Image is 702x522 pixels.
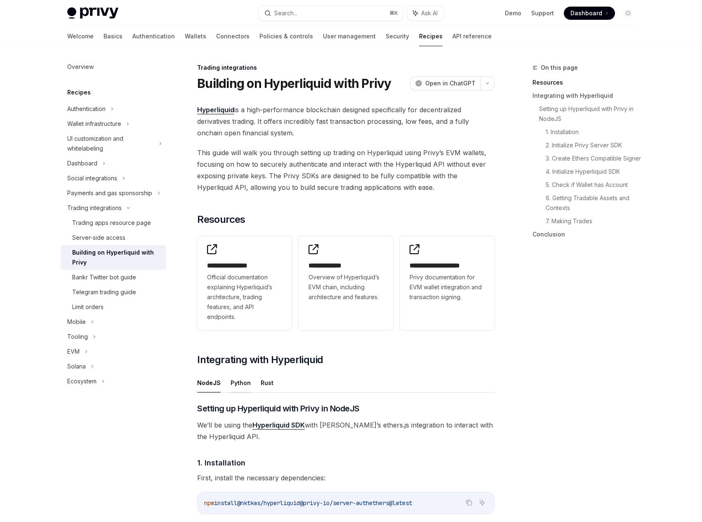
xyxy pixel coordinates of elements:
[72,272,136,282] div: Bankr Twitter bot guide
[67,376,97,386] div: Ecosystem
[452,26,492,46] a: API reference
[197,147,495,193] span: This guide will walk you through setting up trading on Hyperliquid using Privy’s EVM wallets, foc...
[204,499,214,507] span: npm
[531,9,554,17] a: Support
[132,26,175,46] a: Authentication
[532,76,641,89] a: Resources
[72,248,161,267] div: Building on Hyperliquid with Privy
[546,178,641,191] a: 5. Check if Wallet has Account
[197,373,221,392] button: NodeJS
[67,361,86,371] div: Solana
[197,106,234,114] a: Hyperliquid
[400,236,495,330] a: **** **** **** *****Privy documentation for EVM wallet integration and transaction signing.
[546,191,641,215] a: 6. Getting Tradable Assets and Contexts
[197,213,245,226] span: Resources
[67,317,86,327] div: Mobile
[419,26,443,46] a: Recipes
[197,236,292,330] a: **** **** **** *Official documentation explaining Hyperliquid’s architecture, trading features, a...
[61,59,166,74] a: Overview
[197,76,391,91] h1: Building on Hyperliquid with Privy
[72,287,136,297] div: Telegram trading guide
[61,270,166,285] a: Bankr Twitter bot guide
[197,64,495,72] div: Trading integrations
[407,6,443,21] button: Ask AI
[546,215,641,228] a: 7. Making Trades
[505,9,521,17] a: Demo
[477,497,488,508] button: Ask AI
[532,89,641,102] a: Integrating with Hyperliquid
[214,499,237,507] span: install
[323,26,376,46] a: User management
[539,102,641,125] a: Setting up Hyperliquid with Privy in NodeJS
[299,236,393,330] a: **** **** ***Overview of Hyperliquid’s EVM chain, including architecture and features.
[185,26,206,46] a: Wallets
[541,63,578,73] span: On this page
[369,499,412,507] span: ethers@latest
[104,26,122,46] a: Basics
[622,7,635,20] button: Toggle dark mode
[61,300,166,314] a: Limit orders
[67,134,154,154] div: UI customization and whitelabeling
[410,272,485,302] span: Privy documentation for EVM wallet integration and transaction signing.
[421,9,438,17] span: Ask AI
[72,218,151,228] div: Trading apps resource page
[67,104,106,114] div: Authentication
[386,26,409,46] a: Security
[67,347,80,357] div: EVM
[216,26,250,46] a: Connectors
[61,285,166,300] a: Telegram trading guide
[197,403,360,414] span: Setting up Hyperliquid with Privy in NodeJS
[61,245,166,270] a: Building on Hyperliquid with Privy
[67,188,152,198] div: Payments and gas sponsorship
[309,272,384,302] span: Overview of Hyperliquid’s EVM chain, including architecture and features.
[300,499,369,507] span: @privy-io/server-auth
[259,26,313,46] a: Policies & controls
[252,421,305,430] a: Hyperliquid SDK
[231,373,251,392] button: Python
[410,76,481,90] button: Open in ChatGPT
[197,104,495,139] span: is a high-performance blockchain designed specifically for decentralized derivatives trading. It ...
[67,332,88,342] div: Tooling
[67,158,97,168] div: Dashboard
[67,87,91,97] h5: Recipes
[564,7,615,20] a: Dashboard
[72,302,104,312] div: Limit orders
[237,499,300,507] span: @nktkas/hyperliquid
[532,228,641,241] a: Conclusion
[207,272,282,322] span: Official documentation explaining Hyperliquid’s architecture, trading features, and API endpoints.
[72,233,125,243] div: Server-side access
[67,62,94,72] div: Overview
[197,472,495,484] span: First, install the necessary dependencies:
[274,8,297,18] div: Search...
[546,165,641,178] a: 4. Initialize Hyperliquid SDK
[67,203,122,213] div: Trading integrations
[61,215,166,230] a: Trading apps resource page
[464,497,474,508] button: Copy the contents from the code block
[261,373,273,392] button: Rust
[259,6,403,21] button: Search...⌘K
[67,26,94,46] a: Welcome
[389,10,398,17] span: ⌘ K
[197,457,245,468] span: 1. Installation
[425,79,476,87] span: Open in ChatGPT
[61,230,166,245] a: Server-side access
[546,152,641,165] a: 3. Create Ethers Compatible Signer
[570,9,602,17] span: Dashboard
[546,139,641,152] a: 2. Initialize Privy Server SDK
[546,125,641,139] a: 1. Installation
[197,353,323,366] span: Integrating with Hyperliquid
[67,173,117,183] div: Social integrations
[197,419,495,442] span: We’ll be using the with [PERSON_NAME]’s ethers.js integration to interact with the Hyperliquid API.
[67,7,118,19] img: light logo
[67,119,121,129] div: Wallet infrastructure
